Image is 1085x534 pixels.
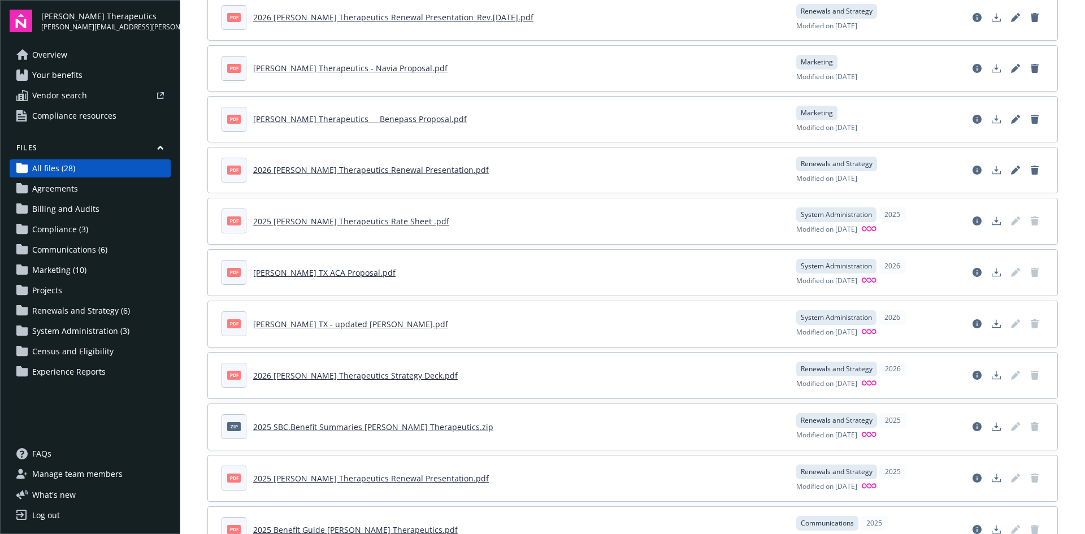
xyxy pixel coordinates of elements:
[801,6,873,16] span: Renewals and Strategy
[227,268,241,276] span: pdf
[227,166,241,174] span: pdf
[227,64,241,72] span: pdf
[10,465,171,483] a: Manage team members
[10,86,171,105] a: Vendor search
[10,322,171,340] a: System Administration (3)
[1006,161,1025,179] a: Edit document
[801,312,872,323] span: System Administration
[227,115,241,123] span: pdf
[987,418,1005,436] a: Download document
[227,422,241,431] span: zip
[1026,469,1044,487] span: Delete document
[32,46,67,64] span: Overview
[801,415,873,426] span: Renewals and Strategy
[1006,212,1025,230] span: Edit document
[1006,366,1025,384] span: Edit document
[801,261,872,271] span: System Administration
[968,366,986,384] a: View file details
[10,66,171,84] a: Your benefits
[879,413,906,428] div: 2025
[1026,315,1044,333] span: Delete document
[796,224,857,235] span: Modified on [DATE]
[10,200,171,218] a: Billing and Audits
[1006,110,1025,128] a: Edit document
[987,366,1005,384] a: Download document
[253,63,448,73] a: [PERSON_NAME] Therapeutics - Navia Proposal.pdf
[796,123,857,133] span: Modified on [DATE]
[796,379,857,389] span: Modified on [DATE]
[227,216,241,225] span: pdf
[1026,366,1044,384] a: Delete document
[32,445,51,463] span: FAQs
[968,315,986,333] a: View file details
[968,161,986,179] a: View file details
[32,159,75,177] span: All files (28)
[253,370,458,381] a: 2026 [PERSON_NAME] Therapeutics Strategy Deck.pdf
[1006,469,1025,487] span: Edit document
[1026,418,1044,436] span: Delete document
[10,143,171,157] button: Files
[1026,263,1044,281] span: Delete document
[32,66,83,84] span: Your benefits
[801,364,873,374] span: Renewals and Strategy
[1006,418,1025,436] span: Edit document
[227,13,241,21] span: pdf
[10,445,171,463] a: FAQs
[253,267,396,278] a: [PERSON_NAME] TX ACA Proposal.pdf
[879,464,906,479] div: 2025
[32,220,88,238] span: Compliance (3)
[1006,263,1025,281] span: Edit document
[968,8,986,27] a: View file details
[1006,315,1025,333] span: Edit document
[987,110,1005,128] a: Download document
[1026,161,1044,179] a: Delete document
[32,180,78,198] span: Agreements
[987,8,1005,27] a: Download document
[253,319,448,329] a: [PERSON_NAME] TX - updated [PERSON_NAME].pdf
[32,322,129,340] span: System Administration (3)
[10,46,171,64] a: Overview
[10,10,32,32] img: navigator-logo.svg
[879,310,906,325] div: 2026
[253,216,449,227] a: 2025 [PERSON_NAME] Therapeutics Rate Sheet .pdf
[861,516,888,531] div: 2025
[32,363,106,381] span: Experience Reports
[10,261,171,279] a: Marketing (10)
[987,469,1005,487] a: Download document
[801,210,872,220] span: System Administration
[32,465,123,483] span: Manage team members
[10,342,171,361] a: Census and Eligibility
[32,107,116,125] span: Compliance resources
[227,319,241,328] span: pdf
[987,161,1005,179] a: Download document
[32,281,62,299] span: Projects
[987,59,1005,77] a: Download document
[41,22,171,32] span: [PERSON_NAME][EMAIL_ADDRESS][PERSON_NAME][DOMAIN_NAME]
[879,207,906,222] div: 2025
[10,363,171,381] a: Experience Reports
[801,159,873,169] span: Renewals and Strategy
[1026,110,1044,128] a: Delete document
[987,212,1005,230] a: Download document
[32,342,114,361] span: Census and Eligibility
[801,518,854,528] span: Communications
[41,10,171,22] span: [PERSON_NAME] Therapeutics
[32,241,107,259] span: Communications (6)
[796,173,857,184] span: Modified on [DATE]
[968,469,986,487] a: View file details
[796,481,857,492] span: Modified on [DATE]
[253,422,493,432] a: 2025 SBC.Benefit Summaries [PERSON_NAME] Therapeutics.zip
[796,72,857,82] span: Modified on [DATE]
[253,164,489,175] a: 2026 [PERSON_NAME] Therapeutics Renewal Presentation.pdf
[1006,8,1025,27] a: Edit document
[10,107,171,125] a: Compliance resources
[801,57,833,67] span: Marketing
